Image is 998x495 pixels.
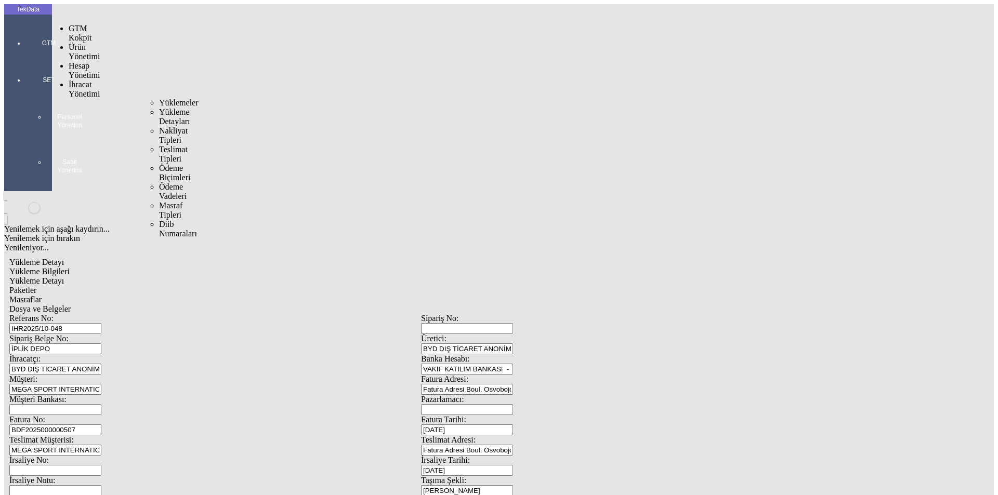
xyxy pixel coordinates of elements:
span: Diib Numaraları [159,220,197,238]
div: Yenilemek için aşağı kaydırın... [4,224,838,234]
span: Yüklemeler [159,98,199,107]
span: İrsaliye No: [9,456,49,464]
span: Müşteri Bankası: [9,395,67,404]
div: Yenilemek için bırakın [4,234,838,243]
span: Üretici: [421,334,447,343]
span: Masraflar [9,295,42,304]
span: Referans No: [9,314,54,323]
span: Fatura Tarihi: [421,415,466,424]
div: TekData [4,5,52,14]
span: GTM Kokpit [69,24,91,42]
span: Pazarlamacı: [421,395,464,404]
span: Banka Hesabı: [421,354,470,363]
span: Teslimat Müşterisi: [9,435,74,444]
span: Yükleme Detayı [9,276,64,285]
span: Yükleme Detayları [159,108,190,126]
div: Yenileniyor... [4,243,838,252]
span: Müşteri: [9,374,37,383]
span: Yükleme Bilgileri [9,267,70,276]
span: Paketler [9,286,36,295]
span: Sipariş No: [421,314,458,323]
span: Ödeme Biçimleri [159,164,190,182]
span: İhracatçı: [9,354,41,363]
span: Teslimat Adresi: [421,435,476,444]
span: Fatura Adresi: [421,374,468,383]
span: İrsaliye Tarihi: [421,456,470,464]
span: Sipariş Belge No: [9,334,69,343]
span: Hesap Yönetimi [69,61,100,79]
span: İrsaliye Notu: [9,476,55,485]
span: Teslimat Tipleri [159,145,188,163]
span: Nakliyat Tipleri [159,126,188,144]
span: Yükleme Detayı [9,258,64,266]
span: Taşıma Şekli: [421,476,466,485]
span: Ödeme Vadeleri [159,182,187,200]
span: Dosya ve Belgeler [9,304,71,313]
span: Fatura No: [9,415,45,424]
span: Ürün Yönetimi [69,43,100,61]
span: SET [33,76,64,84]
span: İhracat Yönetimi [69,80,100,98]
span: Masraf Tipleri [159,201,182,219]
